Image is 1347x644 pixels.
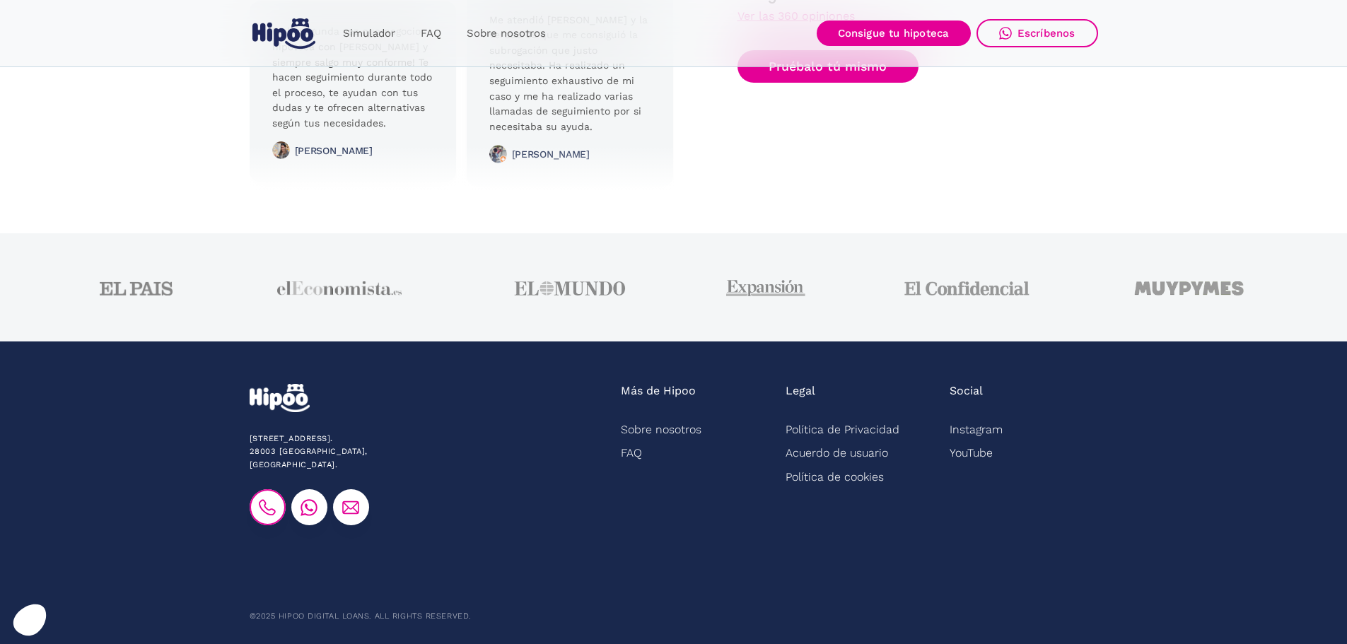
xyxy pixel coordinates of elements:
[786,384,815,399] div: Legal
[786,465,884,488] a: Política de cookies
[786,418,899,441] a: Política de Privacidad
[1017,27,1075,40] div: Escríbenos
[454,20,559,47] a: Sobre nosotros
[250,433,455,472] div: [STREET_ADDRESS]. 28003 [GEOGRAPHIC_DATA], [GEOGRAPHIC_DATA].
[250,610,471,623] div: ©2025 Hipoo Digital Loans. All rights reserved.
[950,441,993,464] a: YouTube
[408,20,454,47] a: FAQ
[621,418,701,441] a: Sobre nosotros
[621,384,696,399] div: Más de Hipoo
[950,384,983,399] div: Social
[817,21,971,46] a: Consigue tu hipoteca
[250,13,319,54] a: home
[976,19,1098,47] a: Escríbenos
[621,441,642,464] a: FAQ
[950,418,1003,441] a: Instagram
[786,441,888,464] a: Acuerdo de usuario
[330,20,408,47] a: Simulador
